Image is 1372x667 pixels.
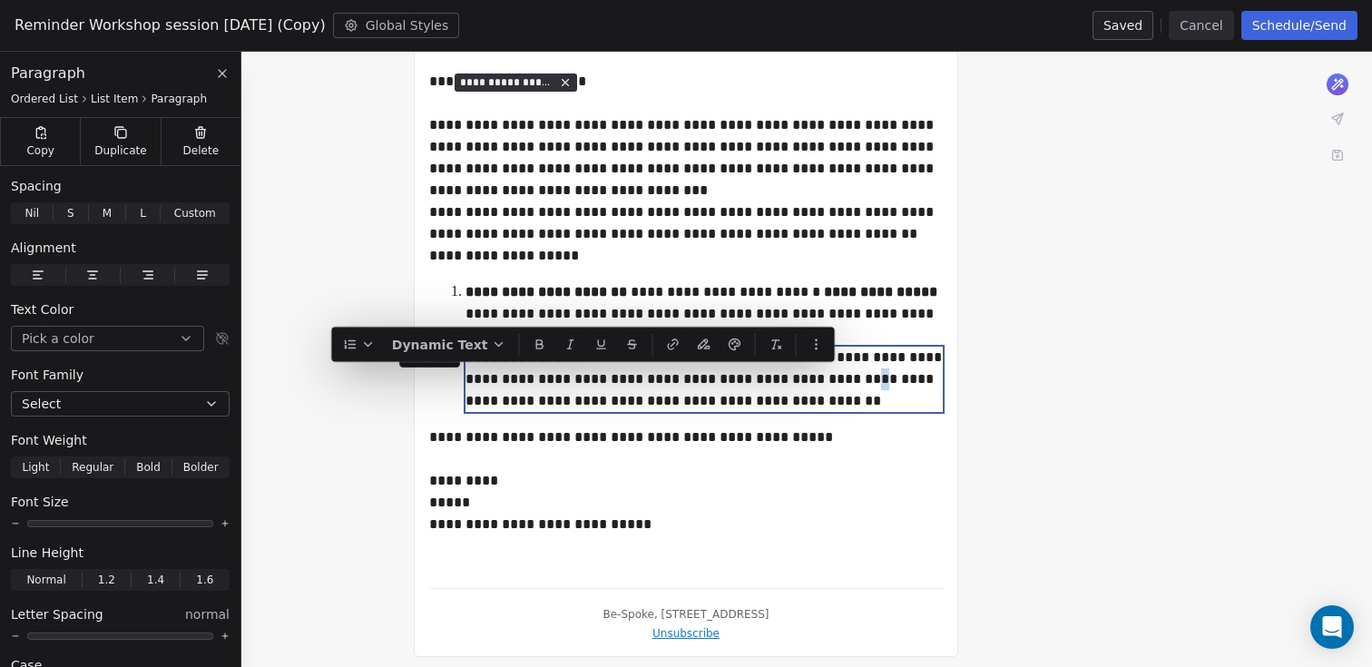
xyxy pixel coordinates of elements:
[11,431,87,449] span: Font Weight
[385,331,514,358] button: Dynamic Text
[11,177,62,195] span: Spacing
[11,366,83,384] span: Font Family
[11,326,204,351] button: Pick a color
[1241,11,1357,40] button: Schedule/Send
[11,493,69,511] span: Font Size
[11,92,78,106] span: Ordered List
[26,143,54,158] span: Copy
[26,572,65,588] span: Normal
[1310,605,1354,649] div: Open Intercom Messenger
[22,395,61,413] span: Select
[15,15,326,36] span: Reminder Workshop session [DATE] (Copy)
[1169,11,1233,40] button: Cancel
[98,572,115,588] span: 1.2
[11,605,103,623] span: Letter Spacing
[151,92,207,106] span: Paragraph
[136,459,161,476] span: Bold
[1093,11,1153,40] button: Saved
[11,544,83,562] span: Line Height
[11,239,76,257] span: Alignment
[67,205,74,221] span: S
[11,63,85,84] span: Paragraph
[147,572,164,588] span: 1.4
[103,205,112,221] span: M
[183,143,220,158] span: Delete
[140,205,146,221] span: L
[91,92,138,106] span: List Item
[333,13,460,38] button: Global Styles
[11,300,73,319] span: Text Color
[72,459,113,476] span: Regular
[174,205,216,221] span: Custom
[24,205,39,221] span: Nil
[22,459,49,476] span: Light
[183,459,219,476] span: Bolder
[196,572,213,588] span: 1.6
[94,143,146,158] span: Duplicate
[185,605,230,623] span: normal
